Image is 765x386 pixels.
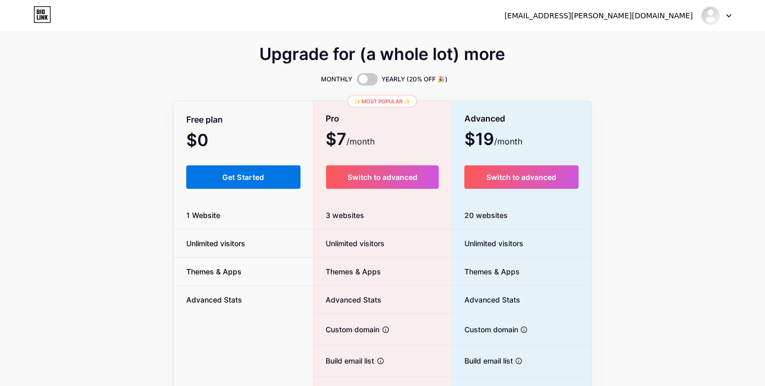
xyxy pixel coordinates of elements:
[452,294,520,305] span: Advanced Stats
[186,111,223,129] span: Free plan
[326,133,375,148] span: $7
[314,201,452,230] div: 3 websites
[452,201,591,230] div: 20 websites
[174,294,255,305] span: Advanced Stats
[326,165,439,189] button: Switch to advanced
[487,173,557,182] span: Switch to advanced
[314,294,382,305] span: Advanced Stats
[382,74,448,85] span: YEARLY (20% OFF 🎉)
[452,238,523,249] span: Unlimited visitors
[464,165,579,189] button: Switch to advanced
[452,266,520,277] span: Themes & Apps
[701,6,721,26] img: wantonhouse
[222,173,265,182] span: Get Started
[452,355,513,366] span: Build email list
[186,165,301,189] button: Get Started
[174,238,258,249] span: Unlimited visitors
[347,135,375,148] span: /month
[314,266,381,277] span: Themes & Apps
[464,110,505,128] span: Advanced
[314,324,380,335] span: Custom domain
[348,173,417,182] span: Switch to advanced
[174,266,254,277] span: Themes & Apps
[452,324,518,335] span: Custom domain
[314,238,385,249] span: Unlimited visitors
[314,355,375,366] span: Build email list
[505,10,693,21] div: [EMAIL_ADDRESS][PERSON_NAME][DOMAIN_NAME]
[321,74,353,85] span: MONTHLY
[494,135,522,148] span: /month
[174,210,233,221] span: 1 Website
[464,133,522,148] span: $19
[260,48,506,61] span: Upgrade for (a whole lot) more
[186,134,236,149] span: $0
[348,95,417,107] div: ✨ Most popular ✨
[326,110,340,128] span: Pro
